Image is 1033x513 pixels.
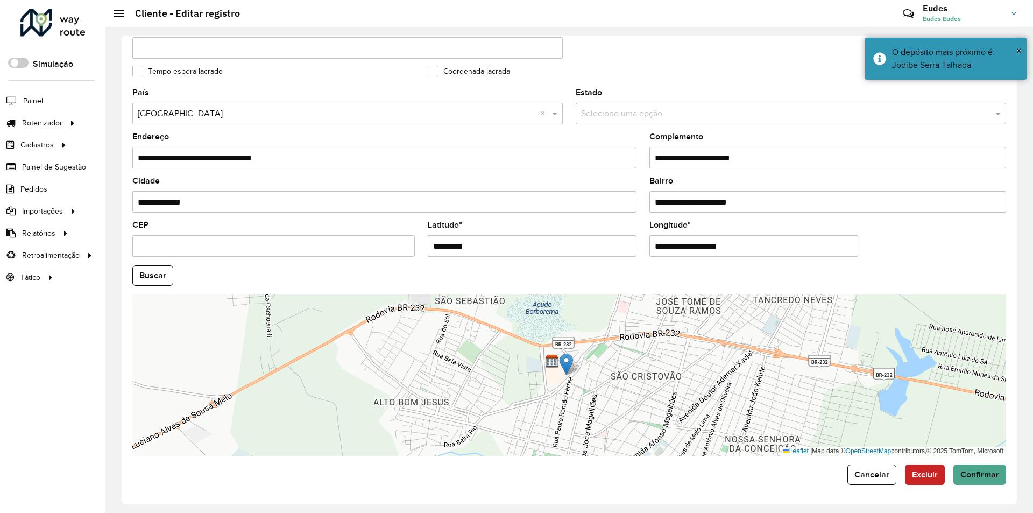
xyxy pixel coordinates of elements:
[20,139,54,151] span: Cadastros
[897,2,920,25] a: Contato Rápido
[960,470,999,479] span: Confirmar
[1016,43,1022,59] button: Close
[428,66,510,77] label: Coordenada lacrada
[132,86,149,99] label: País
[783,447,809,455] a: Leaflet
[810,447,812,455] span: |
[846,447,892,455] a: OpenStreetMap
[132,265,173,286] button: Buscar
[22,228,55,239] span: Relatórios
[905,465,945,485] button: Excluir
[132,174,160,187] label: Cidade
[23,95,43,107] span: Painel
[545,354,559,368] img: Jodibe Serra Talhada
[912,470,938,479] span: Excluir
[892,46,1018,72] div: O depósito mais próximo é: Jodibe Serra Talhada
[22,117,62,129] span: Roteirizador
[953,465,1006,485] button: Confirmar
[1016,45,1022,57] span: ×
[540,107,549,120] span: Clear all
[649,130,703,143] label: Complemento
[132,66,223,77] label: Tempo espera lacrado
[132,219,148,231] label: CEP
[22,250,80,261] span: Retroalimentação
[428,219,462,231] label: Latitude
[22,161,86,173] span: Painel de Sugestão
[20,184,47,195] span: Pedidos
[20,272,40,283] span: Tático
[132,130,169,143] label: Endereço
[923,14,1003,24] span: Eudes Eudes
[33,58,73,71] label: Simulação
[124,8,240,19] h2: Cliente - Editar registro
[649,219,691,231] label: Longitude
[780,447,1006,456] div: Map data © contributors,© 2025 TomTom, Microsoft
[923,3,1003,13] h3: Eudes
[576,86,602,99] label: Estado
[22,206,63,217] span: Importações
[560,353,573,375] img: Marker
[847,465,896,485] button: Cancelar
[649,174,673,187] label: Bairro
[854,470,889,479] span: Cancelar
